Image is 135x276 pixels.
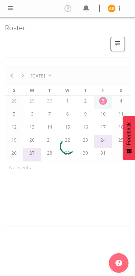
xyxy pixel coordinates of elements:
[111,37,125,51] button: Filter Shifts
[123,116,135,160] button: Feedback - Show survey
[5,24,125,32] h4: Roster
[126,122,132,145] span: Feedback
[115,260,122,266] img: help-xxl-2.png
[108,5,115,12] img: angela-burrill10486.jpg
